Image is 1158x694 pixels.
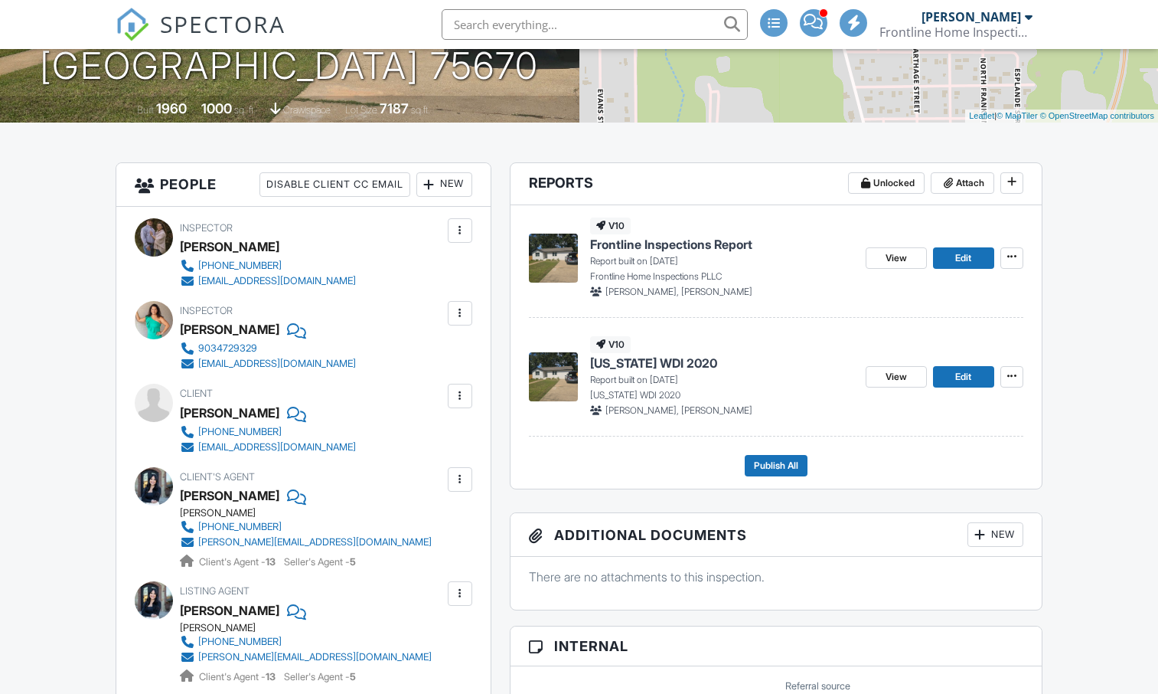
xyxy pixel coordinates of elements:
span: sq. ft. [234,104,256,116]
div: [PERSON_NAME] [180,235,279,258]
span: Lot Size [345,104,377,116]
a: [EMAIL_ADDRESS][DOMAIN_NAME] [180,356,356,372]
span: Seller's Agent - [284,671,356,683]
p: There are no attachments to this inspection. [529,568,1023,585]
div: 9034729329 [198,342,257,355]
label: Referral source [785,679,850,693]
div: [PERSON_NAME] [180,318,279,341]
span: Client's Agent [180,471,255,483]
div: [PERSON_NAME] [922,9,1021,25]
a: [PERSON_NAME][EMAIL_ADDRESS][DOMAIN_NAME] [180,535,432,550]
span: SPECTORA [160,8,285,40]
div: New [416,172,472,197]
strong: 5 [350,671,356,683]
span: Inspector [180,222,233,234]
a: [PERSON_NAME] [180,484,279,507]
div: [PERSON_NAME][EMAIL_ADDRESS][DOMAIN_NAME] [198,651,432,663]
span: Seller's Agent - [284,556,356,568]
span: Client's Agent - [199,671,278,683]
h3: People [116,163,490,207]
a: © OpenStreetMap contributors [1040,111,1154,120]
span: Built [137,104,154,116]
strong: 13 [266,556,276,568]
div: | [965,110,1158,123]
span: Listing Agent [180,585,250,597]
div: 7187 [380,100,409,116]
a: [PHONE_NUMBER] [180,258,356,273]
div: [PERSON_NAME][EMAIL_ADDRESS][DOMAIN_NAME] [198,536,432,548]
div: [PERSON_NAME] [180,401,279,424]
input: Search everything... [442,9,748,40]
strong: 5 [350,556,356,568]
a: [PHONE_NUMBER] [180,519,432,535]
a: [EMAIL_ADDRESS][DOMAIN_NAME] [180,440,356,455]
div: Frontline Home Inspections [879,25,1032,40]
span: Client's Agent - [199,556,278,568]
div: Disable Client CC Email [259,172,410,197]
a: [PHONE_NUMBER] [180,634,432,650]
span: sq.ft. [411,104,430,116]
a: Leaflet [969,111,994,120]
span: Inspector [180,305,233,316]
a: [PHONE_NUMBER] [180,424,356,440]
div: [PERSON_NAME] [180,622,444,634]
a: © MapTiler [997,111,1038,120]
a: SPECTORA [116,21,285,53]
span: Client [180,388,213,399]
a: [PERSON_NAME] [180,599,279,622]
div: New [967,522,1023,547]
div: [PHONE_NUMBER] [198,636,282,648]
img: The Best Home Inspection Software - Spectora [116,8,149,41]
div: 1000 [201,100,232,116]
a: [EMAIL_ADDRESS][DOMAIN_NAME] [180,273,356,289]
div: [EMAIL_ADDRESS][DOMAIN_NAME] [198,441,356,453]
div: [PERSON_NAME] [180,507,444,519]
div: [EMAIL_ADDRESS][DOMAIN_NAME] [198,358,356,370]
a: [PERSON_NAME][EMAIL_ADDRESS][DOMAIN_NAME] [180,650,432,665]
div: [PHONE_NUMBER] [198,260,282,272]
strong: 13 [266,671,276,683]
span: crawlspace [283,104,331,116]
div: [EMAIL_ADDRESS][DOMAIN_NAME] [198,275,356,287]
h3: Additional Documents [510,513,1042,557]
div: 1960 [156,100,187,116]
a: 9034729329 [180,341,356,356]
div: [PHONE_NUMBER] [198,426,282,438]
div: [PHONE_NUMBER] [198,521,282,533]
h3: Internal [510,627,1042,666]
